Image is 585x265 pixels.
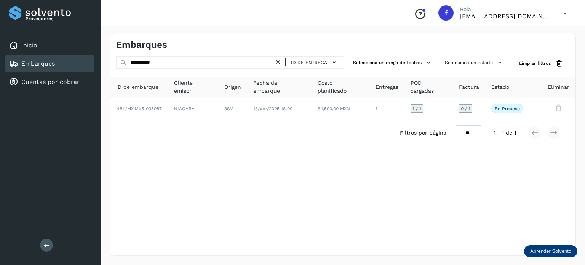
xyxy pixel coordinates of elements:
[168,98,218,119] td: NIAGARA
[494,129,516,137] span: 1 - 1 de 1
[318,79,363,95] span: Costo planificado
[491,83,509,91] span: Estado
[21,78,80,85] a: Cuentas por cobrar
[253,106,292,111] span: 13/abr/2025 18:00
[460,13,551,20] p: facturacion@wht-transport.com
[116,39,167,50] h4: Embarques
[5,74,94,90] div: Cuentas por cobrar
[369,98,404,119] td: 1
[218,98,247,119] td: 3SV
[519,60,551,67] span: Limpiar filtros
[530,248,571,254] p: Aprender Solvento
[459,83,479,91] span: Factura
[174,79,212,95] span: Cliente emisor
[495,106,520,111] p: En proceso
[21,60,55,67] a: Embarques
[412,106,421,111] span: 1 / 1
[21,42,37,49] a: Inicio
[291,59,327,66] span: ID de entrega
[548,83,569,91] span: Eliminar
[513,56,569,71] button: Limpiar filtros
[26,16,91,21] p: Proveedores
[350,56,436,69] button: Selecciona un rango de fechas
[224,83,241,91] span: Origen
[312,98,369,119] td: $4,500.00 MXN
[411,79,447,95] span: POD cargadas
[524,245,577,257] div: Aprender Solvento
[442,56,507,69] button: Selecciona un estado
[461,106,470,111] span: 0 / 1
[5,55,94,72] div: Embarques
[116,106,162,111] span: NBL/MX.MX51035087
[116,83,158,91] span: ID de embarque
[253,79,306,95] span: Fecha de embarque
[289,57,340,68] button: ID de entrega
[376,83,398,91] span: Entregas
[400,129,450,137] span: Filtros por página :
[460,6,551,13] p: Hola,
[5,37,94,54] div: Inicio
